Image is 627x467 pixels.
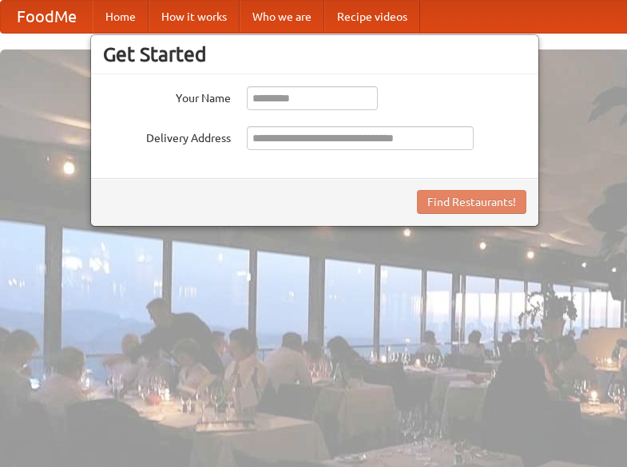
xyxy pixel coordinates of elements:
[324,1,420,33] a: Recipe videos
[103,86,231,106] label: Your Name
[240,1,324,33] a: Who we are
[1,1,93,33] a: FoodMe
[149,1,240,33] a: How it works
[417,190,526,214] button: Find Restaurants!
[103,126,231,146] label: Delivery Address
[103,42,526,66] h3: Get Started
[93,1,149,33] a: Home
